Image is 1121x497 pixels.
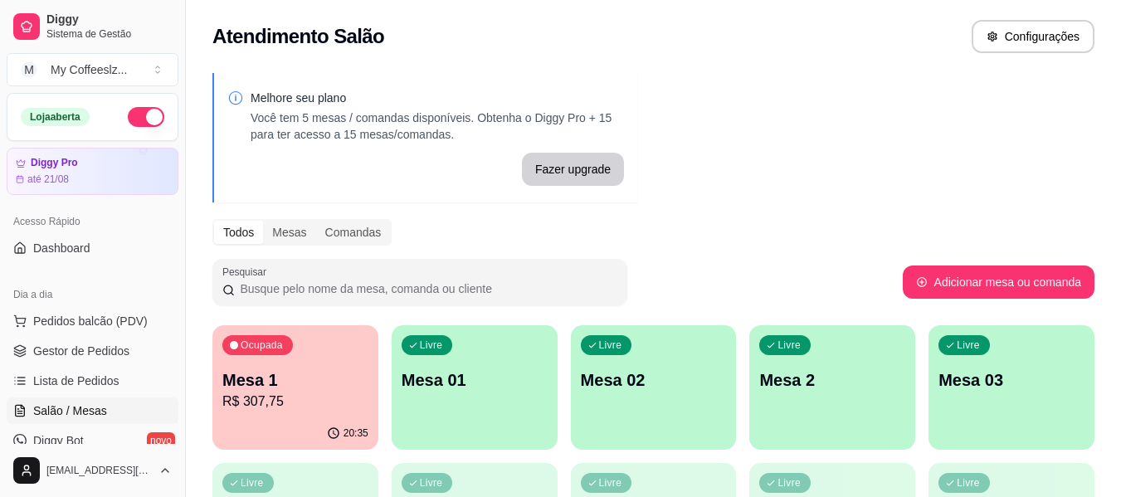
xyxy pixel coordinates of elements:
[7,338,178,364] a: Gestor de Pedidos
[7,451,178,490] button: [EMAIL_ADDRESS][DOMAIN_NAME]
[21,61,37,78] span: M
[420,339,443,352] p: Livre
[27,173,69,186] article: até 21/08
[759,368,905,392] p: Mesa 2
[46,464,152,477] span: [EMAIL_ADDRESS][DOMAIN_NAME]
[928,325,1094,450] button: LivreMesa 03
[903,266,1094,299] button: Adicionar mesa ou comanda
[51,61,127,78] div: My Coffeeslz ...
[241,339,283,352] p: Ocupada
[263,221,315,244] div: Mesas
[522,153,624,186] button: Fazer upgrade
[957,339,980,352] p: Livre
[402,368,548,392] p: Mesa 01
[251,90,624,106] p: Melhore seu plano
[392,325,558,450] button: LivreMesa 01
[222,265,272,279] label: Pesquisar
[316,221,391,244] div: Comandas
[21,108,90,126] div: Loja aberta
[251,110,624,143] p: Você tem 5 mesas / comandas disponíveis. Obtenha o Diggy Pro + 15 para ter acesso a 15 mesas/coma...
[7,148,178,195] a: Diggy Proaté 21/08
[241,476,264,490] p: Livre
[7,308,178,334] button: Pedidos balcão (PDV)
[571,325,737,450] button: LivreMesa 02
[46,27,172,41] span: Sistema de Gestão
[33,402,107,419] span: Salão / Mesas
[344,426,368,440] p: 20:35
[235,280,617,297] input: Pesquisar
[7,281,178,308] div: Dia a dia
[749,325,915,450] button: LivreMesa 2
[420,476,443,490] p: Livre
[7,397,178,424] a: Salão / Mesas
[33,373,119,389] span: Lista de Pedidos
[7,368,178,394] a: Lista de Pedidos
[7,427,178,454] a: Diggy Botnovo
[7,7,178,46] a: DiggySistema de Gestão
[7,235,178,261] a: Dashboard
[214,221,263,244] div: Todos
[777,339,801,352] p: Livre
[7,208,178,235] div: Acesso Rápido
[599,339,622,352] p: Livre
[599,476,622,490] p: Livre
[581,368,727,392] p: Mesa 02
[33,432,84,449] span: Diggy Bot
[31,157,78,169] article: Diggy Pro
[33,343,129,359] span: Gestor de Pedidos
[33,240,90,256] span: Dashboard
[212,325,378,450] button: OcupadaMesa 1R$ 307,7520:35
[938,368,1084,392] p: Mesa 03
[222,368,368,392] p: Mesa 1
[46,12,172,27] span: Diggy
[972,20,1094,53] button: Configurações
[128,107,164,127] button: Alterar Status
[777,476,801,490] p: Livre
[222,392,368,412] p: R$ 307,75
[212,23,384,50] h2: Atendimento Salão
[7,53,178,86] button: Select a team
[33,313,148,329] span: Pedidos balcão (PDV)
[957,476,980,490] p: Livre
